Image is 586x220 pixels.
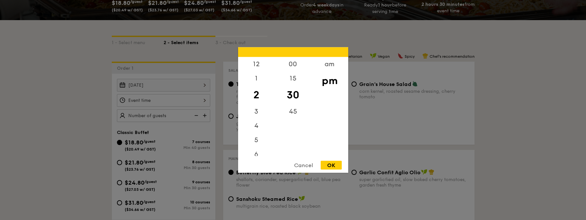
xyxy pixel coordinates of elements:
div: 00 [275,57,311,71]
div: am [311,57,348,71]
div: 4 [238,119,275,133]
div: OK [321,161,342,170]
div: 30 [275,86,311,104]
div: 45 [275,104,311,119]
div: 1 [238,71,275,86]
div: 5 [238,133,275,147]
div: 12 [238,57,275,71]
div: 6 [238,147,275,162]
div: 2 [238,86,275,104]
div: pm [311,71,348,90]
div: 3 [238,104,275,119]
div: Cancel [288,161,319,170]
div: 15 [275,71,311,86]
